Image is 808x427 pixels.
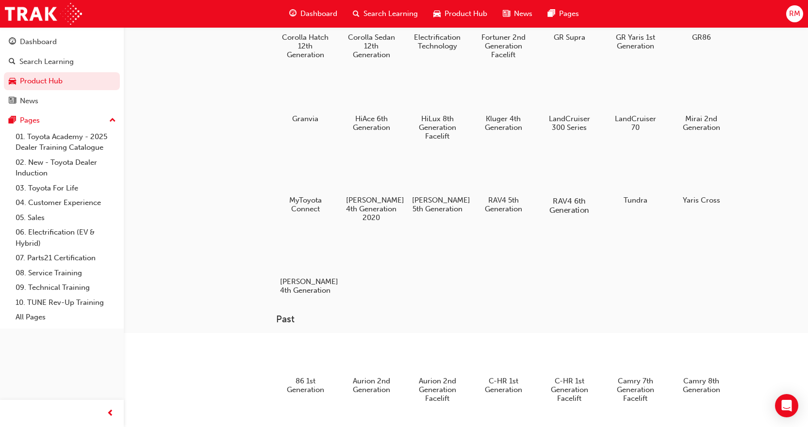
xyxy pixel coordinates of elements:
[19,56,74,67] div: Search Learning
[346,377,397,394] h5: Aurion 2nd Generation
[786,5,803,22] button: RM
[789,8,800,19] span: RM
[342,152,400,225] a: [PERSON_NAME] 4th Generation 2020
[676,33,727,42] h5: GR86
[12,280,120,295] a: 09. Technical Training
[276,70,334,127] a: Granvia
[20,95,38,107] div: News
[610,196,661,205] h5: Tundra
[514,8,532,19] span: News
[544,377,595,403] h5: C-HR 1st Generation Facelift
[107,408,114,420] span: prev-icon
[12,129,120,155] a: 01. Toyota Academy - 2025 Dealer Training Catalogue
[353,8,360,20] span: search-icon
[9,38,16,47] span: guage-icon
[4,92,120,110] a: News
[4,111,120,129] button: Pages
[12,195,120,210] a: 04. Customer Experience
[478,196,529,213] h5: RAV4 5th Generation
[433,8,441,20] span: car-icon
[676,114,727,132] h5: Mirai 2nd Generation
[4,72,120,90] a: Product Hub
[478,33,529,59] h5: Fortuner 2nd Generation Facelift
[606,70,664,135] a: LandCruiser 70
[478,114,529,132] h5: Kluger 4th Generation
[280,196,331,213] h5: MyToyota Connect
[342,70,400,135] a: HiAce 6th Generation
[474,70,532,135] a: Kluger 4th Generation
[280,33,331,59] h5: Corolla Hatch 12th Generation
[12,310,120,325] a: All Pages
[20,36,57,47] div: Dashboard
[503,8,510,20] span: news-icon
[4,31,120,111] button: DashboardSearch LearningProduct HubNews
[540,152,598,217] a: RAV4 6th Generation
[276,152,334,217] a: MyToyota Connect
[610,114,661,132] h5: LandCruiser 70
[474,333,532,398] a: C-HR 1st Generation
[346,114,397,132] h5: HiAce 6th Generation
[672,70,730,135] a: Mirai 2nd Generation
[9,77,16,86] span: car-icon
[412,196,463,213] h5: [PERSON_NAME] 5th Generation
[474,152,532,217] a: RAV4 5th Generation
[495,4,540,24] a: news-iconNews
[478,377,529,394] h5: C-HR 1st Generation
[12,210,120,225] a: 05. Sales
[4,53,120,71] a: Search Learning
[346,196,397,222] h5: [PERSON_NAME] 4th Generation 2020
[9,116,16,125] span: pages-icon
[276,333,334,398] a: 86 1st Generation
[276,314,792,325] h3: Past
[408,152,466,217] a: [PERSON_NAME] 5th Generation
[412,377,463,403] h5: Aurion 2nd Generation Facelift
[412,114,463,141] h5: HiLux 8th Generation Facelift
[300,8,337,19] span: Dashboard
[280,277,331,295] h5: [PERSON_NAME] 4th Generation
[540,333,598,407] a: C-HR 1st Generation Facelift
[276,233,334,298] a: [PERSON_NAME] 4th Generation
[12,295,120,310] a: 10. TUNE Rev-Up Training
[12,225,120,251] a: 06. Electrification (EV & Hybrid)
[12,155,120,181] a: 02. New - Toyota Dealer Induction
[346,33,397,59] h5: Corolla Sedan 12th Generation
[363,8,418,19] span: Search Learning
[9,58,16,66] span: search-icon
[5,3,82,25] img: Trak
[408,70,466,144] a: HiLux 8th Generation Facelift
[672,152,730,208] a: Yaris Cross
[544,114,595,132] h5: LandCruiser 300 Series
[542,196,596,215] h5: RAV4 6th Generation
[540,4,587,24] a: pages-iconPages
[289,8,297,20] span: guage-icon
[20,115,40,126] div: Pages
[280,114,331,123] h5: Granvia
[4,33,120,51] a: Dashboard
[109,114,116,127] span: up-icon
[606,333,664,407] a: Camry 7th Generation Facelift
[548,8,555,20] span: pages-icon
[544,33,595,42] h5: GR Supra
[12,266,120,281] a: 08. Service Training
[345,4,426,24] a: search-iconSearch Learning
[559,8,579,19] span: Pages
[280,377,331,394] h5: 86 1st Generation
[342,333,400,398] a: Aurion 2nd Generation
[540,70,598,135] a: LandCruiser 300 Series
[281,4,345,24] a: guage-iconDashboard
[412,33,463,50] h5: Electrification Technology
[610,377,661,403] h5: Camry 7th Generation Facelift
[676,196,727,205] h5: Yaris Cross
[445,8,487,19] span: Product Hub
[12,181,120,196] a: 03. Toyota For Life
[676,377,727,394] h5: Camry 8th Generation
[606,152,664,208] a: Tundra
[672,333,730,398] a: Camry 8th Generation
[775,394,798,417] div: Open Intercom Messenger
[9,97,16,106] span: news-icon
[408,333,466,407] a: Aurion 2nd Generation Facelift
[426,4,495,24] a: car-iconProduct Hub
[12,251,120,266] a: 07. Parts21 Certification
